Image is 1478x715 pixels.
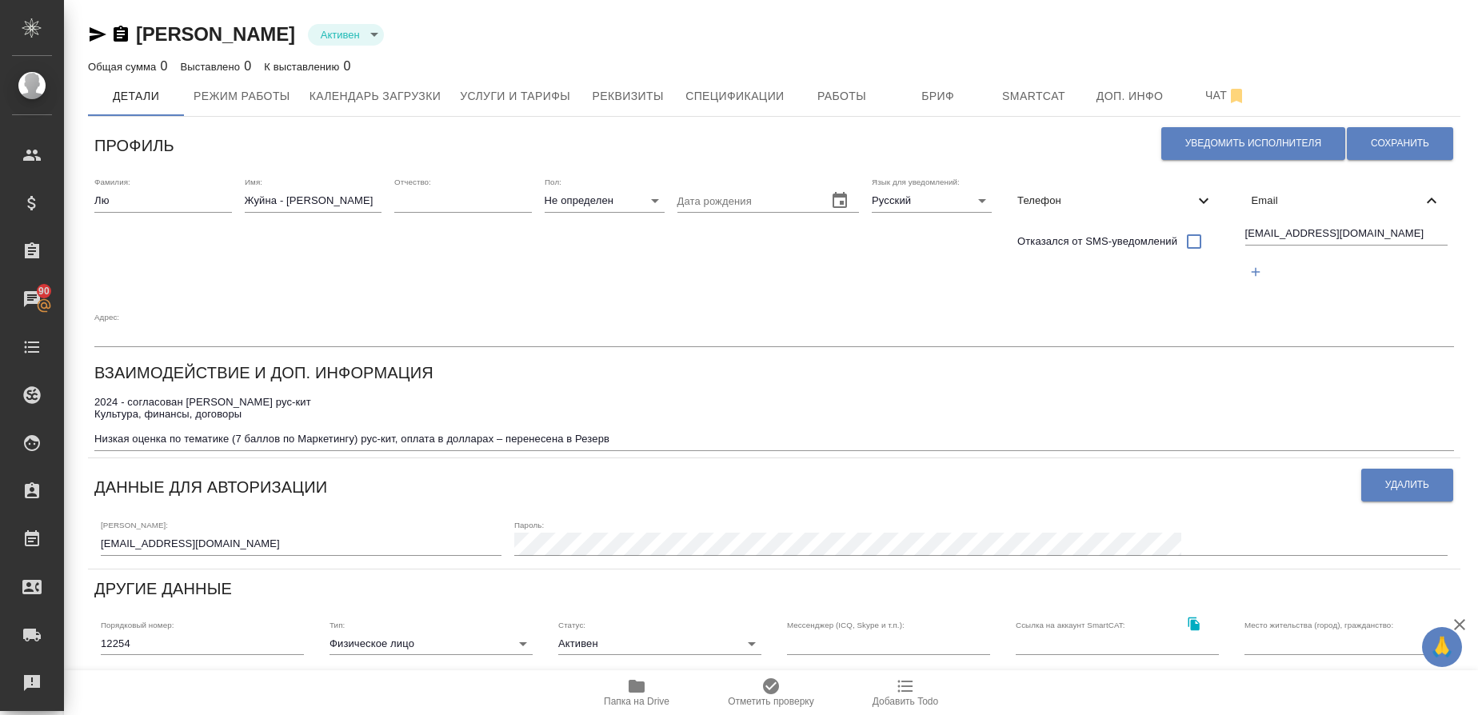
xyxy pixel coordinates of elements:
span: Сохранить [1371,137,1429,150]
label: Место жительства (город), гражданство: [1244,621,1393,629]
div: Активен [308,24,384,46]
label: Язык для уведомлений: [872,178,960,186]
div: Телефон [1005,183,1225,218]
button: Активен [316,28,365,42]
span: Спецификации [685,86,784,106]
span: Чат [1188,86,1264,106]
textarea: 2024 - согласован [PERSON_NAME] рус-кит Культура, финансы, договоры Низкая оценка по тематике (7 ... [94,396,1454,445]
div: 0 [181,57,252,76]
label: Мессенджер (ICQ, Skype и т.п.): [787,621,905,629]
button: Добавить Todo [838,670,973,715]
label: Статус: [558,621,585,629]
span: Телефон [1017,193,1193,209]
h6: Данные для авторизации [94,474,327,500]
h6: Другие данные [94,576,232,601]
span: Услуги и тарифы [460,86,570,106]
div: Физическое лицо [330,633,533,655]
button: Скопировать ссылку [1177,608,1210,641]
span: Режим работы [194,86,290,106]
span: Детали [98,86,174,106]
button: 🙏 [1422,627,1462,667]
button: Добавить [1240,256,1272,289]
label: [PERSON_NAME]: [101,521,168,529]
p: К выставлению [264,61,343,73]
span: Календарь загрузки [310,86,441,106]
div: 0 [264,57,350,76]
label: Отчество: [394,178,431,186]
label: Пароль: [514,521,544,529]
span: Email [1252,193,1423,209]
label: Ссылка на аккаунт SmartCAT: [1016,621,1125,629]
span: Работы [804,86,881,106]
label: Порядковый номер: [101,621,174,629]
div: Email [1239,183,1455,218]
button: Скопировать ссылку [111,25,130,44]
h6: Взаимодействие и доп. информация [94,360,433,385]
svg: Отписаться [1227,86,1246,106]
span: 90 [29,283,59,299]
label: Адрес: [94,313,119,321]
div: Русский [872,190,992,212]
p: Общая сумма [88,61,160,73]
button: Скопировать ссылку для ЯМессенджера [88,25,107,44]
button: Отметить проверку [704,670,838,715]
label: Пол: [545,178,561,186]
span: Отметить проверку [728,696,813,707]
label: Фамилия: [94,178,130,186]
div: Активен [558,633,761,655]
div: 0 [88,57,168,76]
p: Выставлено [181,61,245,73]
h6: Профиль [94,133,174,158]
button: Уведомить исполнителя [1161,127,1345,160]
label: Имя: [245,178,262,186]
span: 🙏 [1428,630,1456,664]
button: Сохранить [1347,127,1453,160]
span: Отказался от SMS-уведомлений [1017,234,1177,250]
span: Папка на Drive [604,696,669,707]
span: Уведомить исполнителя [1185,137,1321,150]
span: Удалить [1385,478,1429,492]
a: [PERSON_NAME] [136,23,295,45]
span: Реквизиты [589,86,666,106]
div: Не определен [545,190,665,212]
button: Удалить [1361,469,1453,501]
span: Добавить Todo [873,696,938,707]
span: Бриф [900,86,977,106]
label: Тип: [330,621,345,629]
span: Доп. инфо [1092,86,1168,106]
button: Папка на Drive [569,670,704,715]
span: Smartcat [996,86,1073,106]
a: 90 [4,279,60,319]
